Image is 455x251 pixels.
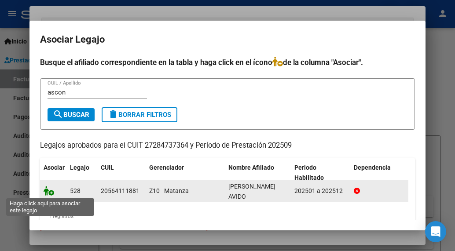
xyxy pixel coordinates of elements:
[97,158,146,187] datatable-header-cell: CUIL
[228,183,275,210] span: ASCONAPE AVIDO JOAQUIN MATEO
[70,187,81,194] span: 528
[48,108,95,121] button: Buscar
[108,111,171,119] span: Borrar Filtros
[146,158,225,187] datatable-header-cell: Gerenciador
[149,164,184,171] span: Gerenciador
[53,111,89,119] span: Buscar
[291,158,350,187] datatable-header-cell: Periodo Habilitado
[40,158,66,187] datatable-header-cell: Asociar
[294,164,324,181] span: Periodo Habilitado
[53,109,63,120] mat-icon: search
[228,164,274,171] span: Nombre Afiliado
[101,164,114,171] span: CUIL
[40,205,415,227] div: 1 registros
[40,57,415,68] h4: Busque el afiliado correspondiente en la tabla y haga click en el ícono de la columna "Asociar".
[425,221,446,242] div: Open Intercom Messenger
[44,164,65,171] span: Asociar
[350,158,416,187] datatable-header-cell: Dependencia
[149,187,189,194] span: Z10 - Matanza
[70,164,89,171] span: Legajo
[40,31,415,48] h2: Asociar Legajo
[294,186,347,196] div: 202501 a 202512
[108,109,118,120] mat-icon: delete
[66,158,97,187] datatable-header-cell: Legajo
[225,158,291,187] datatable-header-cell: Nombre Afiliado
[101,186,139,196] div: 20564111881
[354,164,391,171] span: Dependencia
[102,107,177,122] button: Borrar Filtros
[40,140,415,151] p: Legajos aprobados para el CUIT 27284737364 y Período de Prestación 202509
